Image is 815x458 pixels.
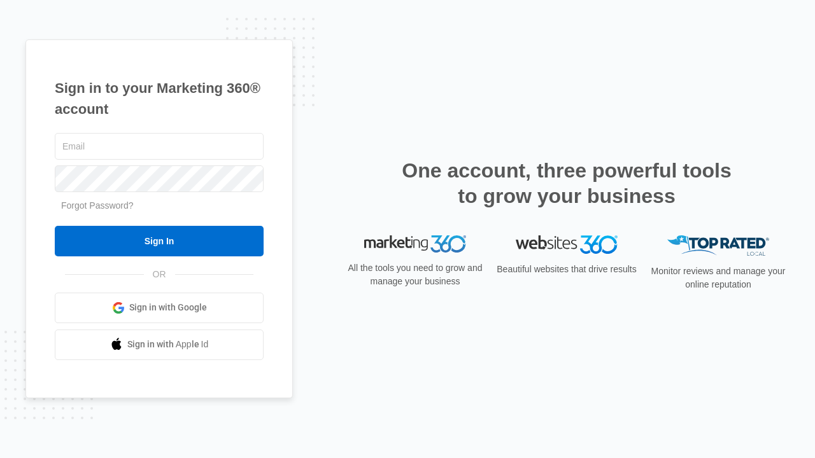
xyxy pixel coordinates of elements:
[127,338,209,351] span: Sign in with Apple Id
[344,261,486,288] p: All the tools you need to grow and manage your business
[647,265,790,291] p: Monitor reviews and manage your online reputation
[495,263,638,276] p: Beautiful websites that drive results
[364,235,466,253] img: Marketing 360
[55,226,264,256] input: Sign In
[55,133,264,160] input: Email
[61,200,134,211] a: Forgot Password?
[55,330,264,360] a: Sign in with Apple Id
[398,158,735,209] h2: One account, three powerful tools to grow your business
[144,268,175,281] span: OR
[667,235,769,256] img: Top Rated Local
[516,235,618,254] img: Websites 360
[55,78,264,120] h1: Sign in to your Marketing 360® account
[55,293,264,323] a: Sign in with Google
[129,301,207,314] span: Sign in with Google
